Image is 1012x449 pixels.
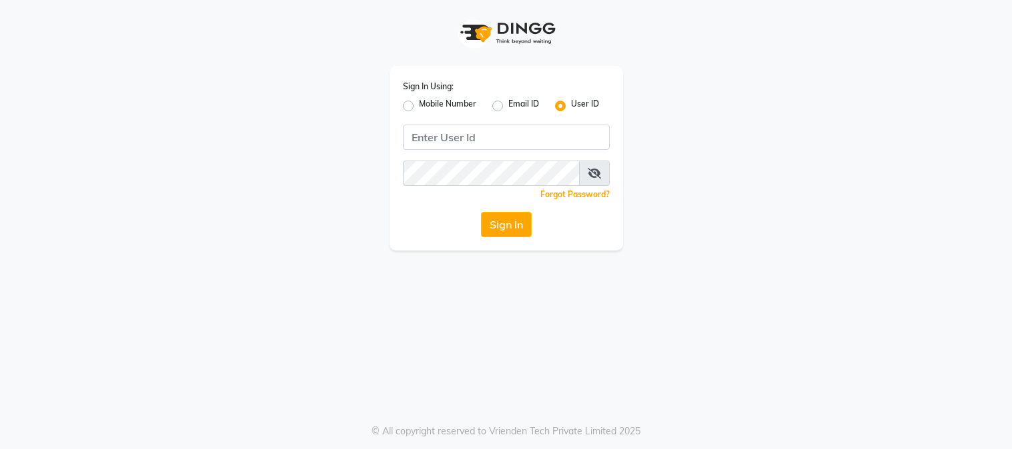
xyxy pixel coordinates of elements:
button: Sign In [481,212,532,237]
input: Username [403,125,610,150]
a: Forgot Password? [540,189,610,199]
label: Email ID [508,98,539,114]
input: Username [403,161,580,186]
img: logo1.svg [453,13,560,53]
label: Mobile Number [419,98,476,114]
label: Sign In Using: [403,81,454,93]
label: User ID [571,98,599,114]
